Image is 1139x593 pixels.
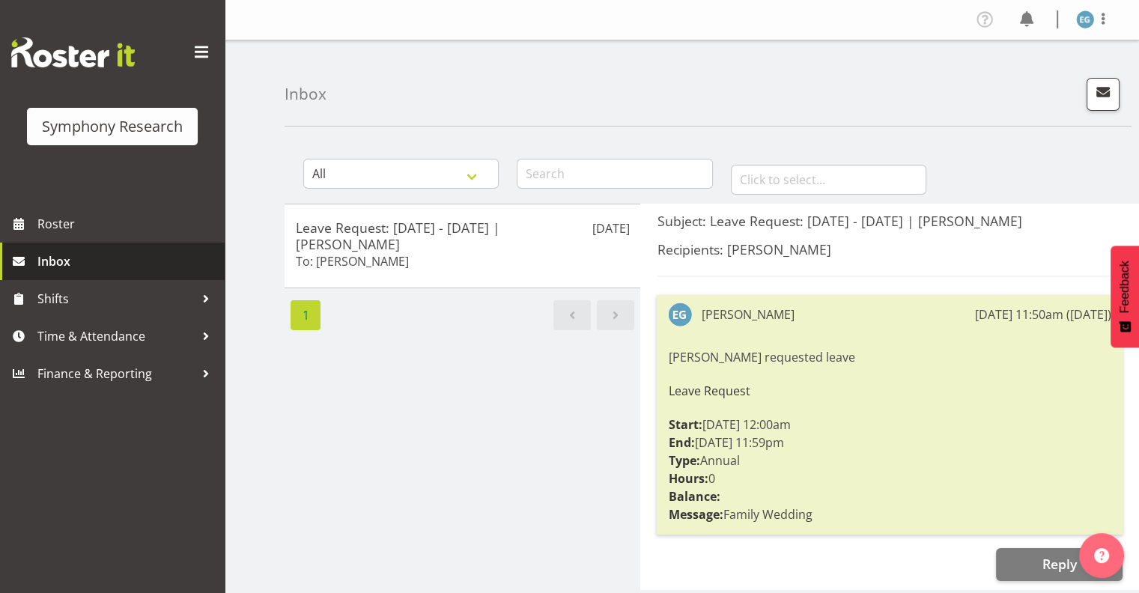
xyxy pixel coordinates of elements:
[37,362,195,385] span: Finance & Reporting
[668,488,720,505] strong: Balance:
[668,470,708,487] strong: Hours:
[975,305,1111,323] div: [DATE] 11:50am ([DATE])
[996,548,1123,581] button: Reply
[668,416,702,433] strong: Start:
[668,452,699,469] strong: Type:
[1111,246,1139,347] button: Feedback - Show survey
[668,434,694,451] strong: End:
[592,219,629,237] p: [DATE]
[285,85,326,103] h4: Inbox
[668,506,723,523] strong: Message:
[296,219,629,252] h5: Leave Request: [DATE] - [DATE] | [PERSON_NAME]
[1094,548,1109,563] img: help-xxl-2.png
[668,302,692,326] img: evelyn-gray1866.jpg
[42,115,183,138] div: Symphony Research
[668,384,1111,398] h6: Leave Request
[296,254,409,269] h6: To: [PERSON_NAME]
[37,250,217,273] span: Inbox
[657,213,1123,229] h5: Subject: Leave Request: [DATE] - [DATE] | [PERSON_NAME]
[11,37,135,67] img: Rosterit website logo
[1118,261,1132,313] span: Feedback
[37,325,195,347] span: Time & Attendance
[731,165,926,195] input: Click to select...
[1076,10,1094,28] img: evelyn-gray1866.jpg
[657,241,1123,258] h5: Recipients: [PERSON_NAME]
[668,344,1111,527] div: [PERSON_NAME] requested leave [DATE] 12:00am [DATE] 11:59pm Annual 0 Family Wedding
[553,300,591,330] a: Previous page
[37,213,217,235] span: Roster
[597,300,634,330] a: Next page
[1042,555,1076,573] span: Reply
[37,288,195,310] span: Shifts
[517,159,712,189] input: Search
[701,305,794,323] div: [PERSON_NAME]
